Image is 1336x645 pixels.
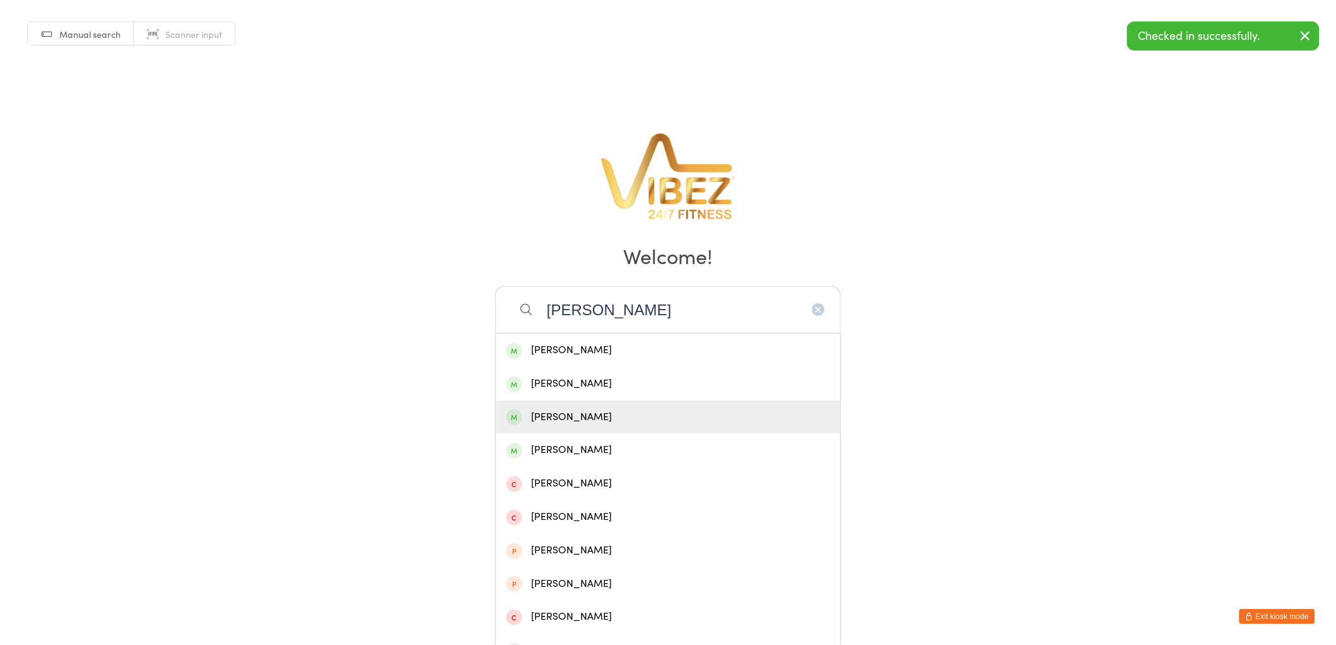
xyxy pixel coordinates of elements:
[506,342,830,359] div: [PERSON_NAME]
[506,375,830,392] div: [PERSON_NAME]
[13,241,1323,270] h2: Welcome!
[506,576,830,593] div: [PERSON_NAME]
[506,542,830,559] div: [PERSON_NAME]
[1127,21,1320,51] div: Checked in successfully.
[165,28,222,40] span: Scanner input
[506,409,830,426] div: [PERSON_NAME]
[506,475,830,492] div: [PERSON_NAME]
[1239,609,1315,624] button: Exit kiosk mode
[495,286,841,333] input: Search
[506,509,830,526] div: [PERSON_NAME]
[597,129,739,224] img: VibeZ 24/7 Fitness
[506,608,830,625] div: [PERSON_NAME]
[59,28,121,40] span: Manual search
[506,442,830,459] div: [PERSON_NAME]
